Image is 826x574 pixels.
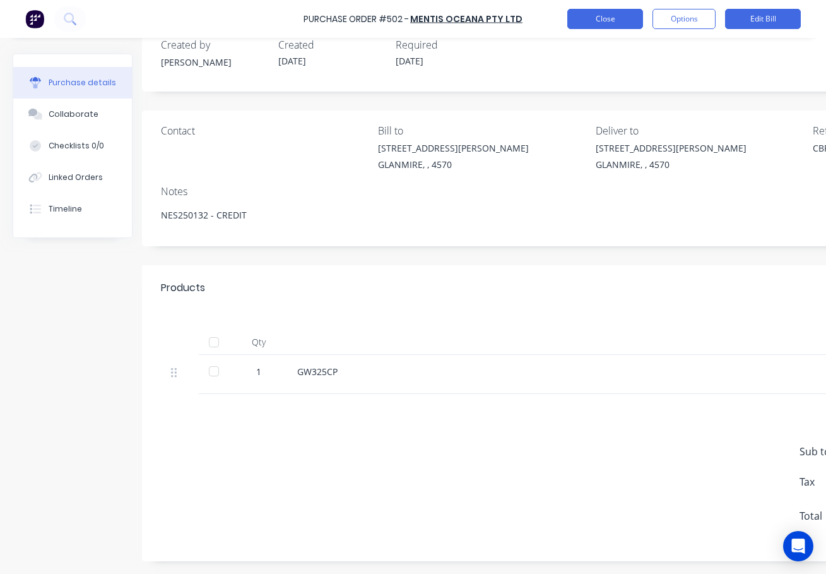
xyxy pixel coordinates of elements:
div: Purchase Order #502 - [304,13,409,26]
div: Collaborate [49,109,98,120]
div: Checklists 0/0 [49,140,104,152]
button: Purchase details [13,67,132,99]
div: Qty [230,330,287,355]
div: Required [396,37,503,52]
div: Contact [161,123,369,138]
button: Edit Bill [725,9,801,29]
button: Close [567,9,643,29]
div: Purchase details [49,77,116,88]
button: Checklists 0/0 [13,130,132,162]
div: Timeline [49,203,82,215]
button: Options [652,9,716,29]
div: GLANMIRE, , 4570 [596,158,746,171]
div: Deliver to [596,123,803,138]
a: Mentis Oceana Pty Ltd [410,13,522,25]
div: Products [161,280,205,296]
button: Timeline [13,193,132,225]
div: 1 [240,365,277,378]
div: [STREET_ADDRESS][PERSON_NAME] [596,141,746,155]
div: Bill to [378,123,586,138]
div: Linked Orders [49,172,103,183]
div: [STREET_ADDRESS][PERSON_NAME] [378,141,529,155]
div: [PERSON_NAME] [161,56,268,69]
div: Created by [161,37,268,52]
button: Linked Orders [13,162,132,193]
div: Open Intercom Messenger [783,531,813,561]
img: Factory [25,9,44,28]
div: Created [278,37,386,52]
button: Collaborate [13,99,132,130]
div: GLANMIRE, , 4570 [378,158,529,171]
